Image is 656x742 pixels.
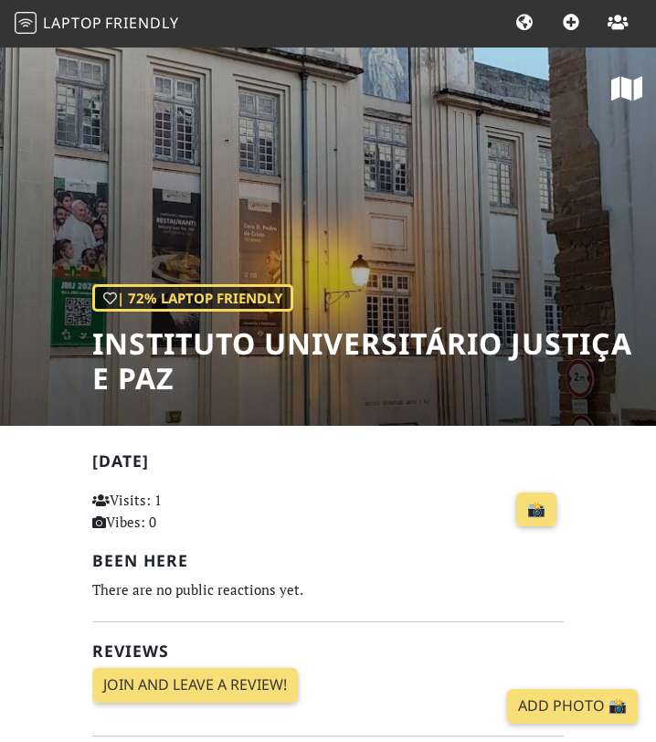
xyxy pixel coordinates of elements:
[15,12,37,34] img: LaptopFriendly
[92,578,564,602] div: There are no public reactions yet.
[92,451,564,478] h2: [DATE]
[92,489,235,533] p: Visits: 1 Vibes: 0
[15,8,179,40] a: LaptopFriendly LaptopFriendly
[507,689,638,724] a: Add Photo 📸
[92,641,564,661] h2: Reviews
[92,668,298,703] a: Join and leave a review!
[92,551,564,570] h2: Been here
[92,326,656,397] h1: Instituto Universitário Justiça e Paz
[516,493,556,527] a: 📸
[43,13,102,33] span: Laptop
[105,13,178,33] span: Friendly
[92,284,293,312] div: | 72% Laptop Friendly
